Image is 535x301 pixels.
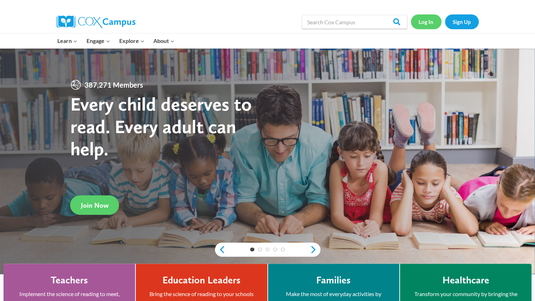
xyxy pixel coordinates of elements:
[442,274,489,286] h4: Healthcare
[149,33,179,48] button: Child menu of About
[51,274,88,286] h4: Teachers
[250,247,254,252] a: 1
[115,33,149,48] button: Child menu of Explore
[273,247,277,252] a: 4
[57,15,135,28] img: Cox Campus
[258,247,262,252] a: 2
[266,247,270,252] a: 3
[302,15,407,29] input: Search Cox Campus
[215,243,320,257] div: content slider buttons
[215,245,225,254] a: previous
[81,201,109,209] span: Join Now
[82,33,115,48] button: Child menu of Engage
[82,79,146,90] span: 387,271 Members
[281,247,285,252] a: 5
[411,14,441,29] a: Log In
[310,245,320,254] a: next
[70,195,119,215] a: Join Now
[411,14,479,29] nav: Secondary Navigation
[316,274,351,286] h4: Families
[53,33,82,48] button: Child menu of Learn
[445,14,479,29] a: Sign Up
[163,274,241,286] h4: Education Leaders
[70,93,252,160] strong: Every child deserves to read. Every adult can help.
[53,33,179,48] nav: Primary Navigation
